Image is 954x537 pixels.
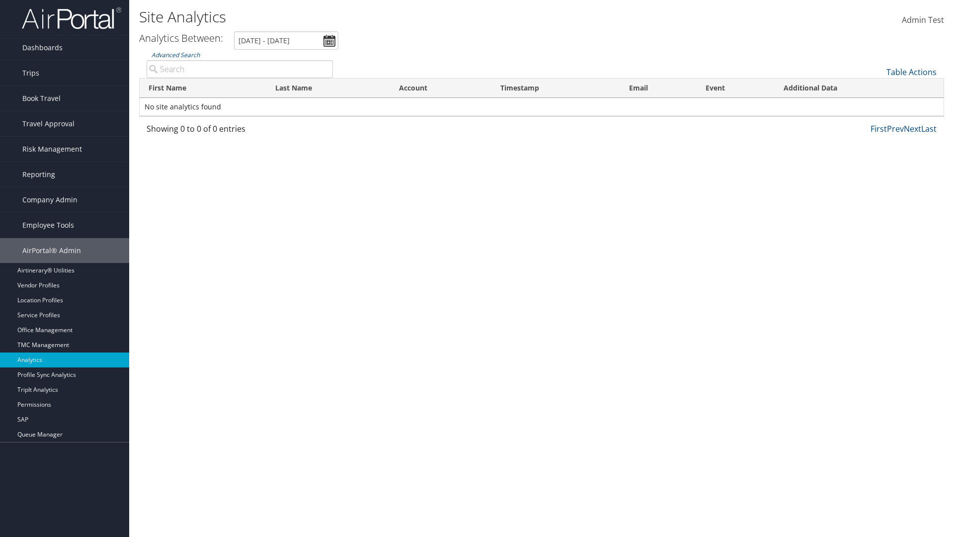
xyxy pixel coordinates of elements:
th: Additional Data [775,79,944,98]
span: Trips [22,61,39,86]
h1: Site Analytics [139,6,676,27]
span: Book Travel [22,86,61,111]
a: Last [921,123,937,134]
th: Timestamp: activate to sort column descending [491,79,620,98]
input: Advanced Search [147,60,333,78]
a: Prev [887,123,904,134]
a: Admin Test [902,5,944,36]
span: Risk Management [22,137,82,162]
span: Admin Test [902,14,944,25]
div: Showing 0 to 0 of 0 entries [147,123,333,140]
a: Advanced Search [152,51,200,59]
span: Employee Tools [22,213,74,238]
td: No site analytics found [140,98,944,116]
span: Dashboards [22,35,63,60]
th: First Name: activate to sort column ascending [140,79,266,98]
span: Reporting [22,162,55,187]
th: Account: activate to sort column ascending [390,79,491,98]
a: First [871,123,887,134]
h3: Analytics Between: [139,31,223,45]
input: [DATE] - [DATE] [234,31,338,50]
span: Company Admin [22,187,78,212]
img: airportal-logo.png [22,6,121,30]
a: Next [904,123,921,134]
span: Travel Approval [22,111,75,136]
a: Table Actions [886,67,937,78]
th: Last Name: activate to sort column ascending [266,79,390,98]
th: Event [697,79,775,98]
th: Email [620,79,697,98]
span: AirPortal® Admin [22,238,81,263]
